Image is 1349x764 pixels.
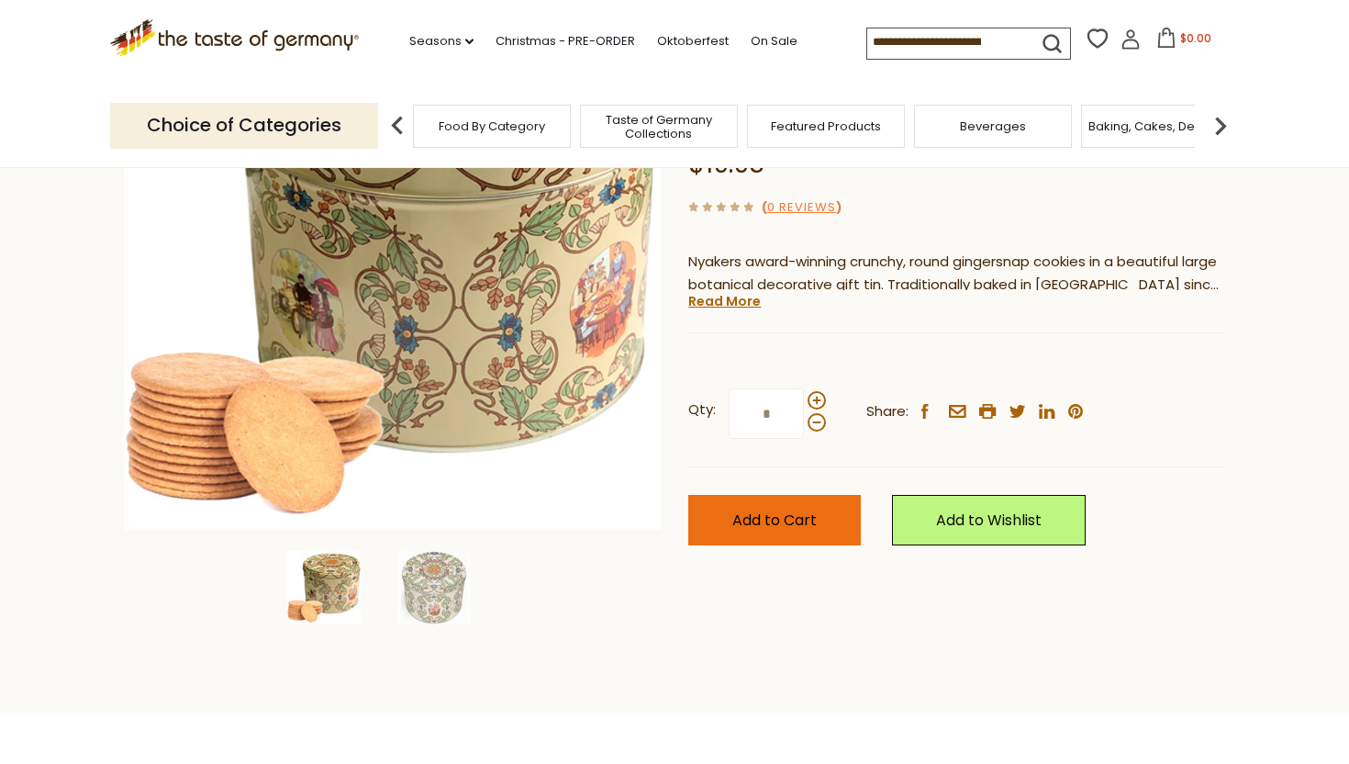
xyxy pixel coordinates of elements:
a: Taste of Germany Collections [585,113,732,140]
a: Read More [688,292,761,310]
strong: Qty: [688,399,716,421]
span: $19.95 [688,146,764,182]
a: Beverages [960,119,1026,133]
span: ( ) [762,198,842,216]
span: $0.00 [1180,30,1211,46]
a: Baking, Cakes, Desserts [1088,119,1231,133]
a: Featured Products [771,119,881,133]
p: Choice of Categories [110,103,378,148]
button: Add to Cart [688,495,861,545]
p: Nyakers award-winning crunchy, round gingersnap cookies in a beautiful large botanical decorative... [688,251,1225,297]
a: Christmas - PRE-ORDER [496,31,635,51]
span: Add to Cart [732,510,817,531]
a: 0 Reviews [767,198,836,218]
img: Nyakers Original Swedish Gingersnaps in Large Botanical Decorative Gift Tin, 26.45 oz [397,551,471,624]
img: previous arrow [379,107,416,144]
input: Qty: [729,388,804,439]
img: Nyakers Original Swedish Gingersnaps in Large Botanical Decorative Gift Tin, 26.45 oz [287,551,361,624]
img: next arrow [1202,107,1239,144]
a: On Sale [751,31,797,51]
a: Seasons [409,31,474,51]
button: $0.00 [1144,28,1222,55]
a: Food By Category [439,119,545,133]
span: Share: [866,400,909,423]
a: Oktoberfest [657,31,729,51]
a: Add to Wishlist [892,495,1086,545]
